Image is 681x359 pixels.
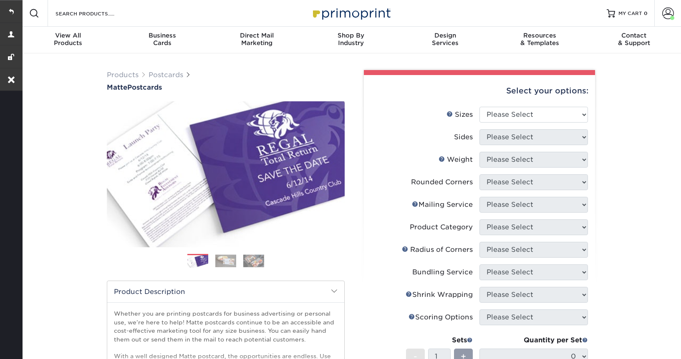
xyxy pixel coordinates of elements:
div: Radius of Corners [402,245,473,255]
div: Product Category [410,222,473,232]
img: Postcards 03 [243,254,264,267]
div: Sides [454,132,473,142]
div: Sets [406,335,473,345]
a: View AllProducts [21,27,115,53]
span: MY CART [618,10,642,17]
span: Design [398,32,492,39]
h1: Postcards [107,83,345,91]
span: Contact [587,32,681,39]
div: Industry [304,32,398,47]
div: Bundling Service [412,267,473,277]
a: Resources& Templates [492,27,587,53]
span: Business [115,32,209,39]
div: Mailing Service [412,200,473,210]
div: & Templates [492,32,587,47]
img: Primoprint [309,4,393,22]
div: Weight [439,155,473,165]
h2: Product Description [107,281,344,302]
div: Quantity per Set [479,335,588,345]
img: Postcards 02 [215,254,236,267]
span: Matte [107,83,127,91]
a: MattePostcards [107,83,345,91]
span: Resources [492,32,587,39]
div: & Support [587,32,681,47]
div: Marketing [209,32,304,47]
a: Contact& Support [587,27,681,53]
div: Rounded Corners [411,177,473,187]
img: Postcards 01 [187,254,208,269]
img: Matte 01 [107,92,345,256]
div: Shrink Wrapping [406,290,473,300]
a: DesignServices [398,27,492,53]
div: Products [21,32,115,47]
a: BusinessCards [115,27,209,53]
input: SEARCH PRODUCTS..... [55,8,136,18]
span: 0 [644,10,648,16]
div: Cards [115,32,209,47]
div: Scoring Options [409,312,473,322]
a: Products [107,71,139,79]
a: Direct MailMarketing [209,27,304,53]
div: Sizes [446,110,473,120]
span: View All [21,32,115,39]
span: Shop By [304,32,398,39]
a: Postcards [149,71,183,79]
span: Direct Mail [209,32,304,39]
div: Services [398,32,492,47]
a: Shop ByIndustry [304,27,398,53]
div: Select your options: [371,75,588,107]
